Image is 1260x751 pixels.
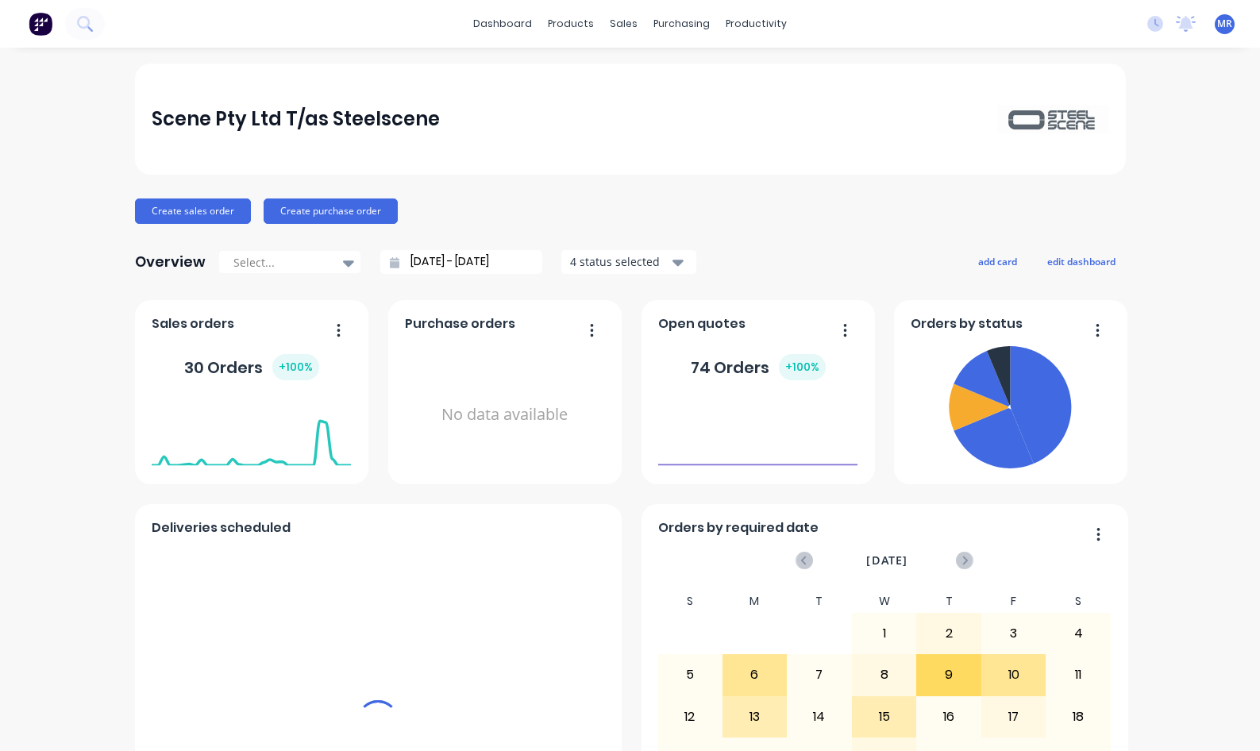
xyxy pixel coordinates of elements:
[602,12,645,36] div: sales
[982,655,1046,695] div: 10
[152,103,440,135] div: Scene Pty Ltd T/as Steelscene
[658,314,746,333] span: Open quotes
[787,590,852,613] div: T
[658,697,722,737] div: 12
[152,314,234,333] span: Sales orders
[645,12,718,36] div: purchasing
[997,105,1108,133] img: Scene Pty Ltd T/as Steelscene
[184,354,319,380] div: 30 Orders
[788,655,851,695] div: 7
[723,697,787,737] div: 13
[968,251,1027,272] button: add card
[981,590,1046,613] div: F
[264,198,398,224] button: Create purchase order
[1046,655,1110,695] div: 11
[29,12,52,36] img: Factory
[1046,697,1110,737] div: 18
[917,655,981,695] div: 9
[1217,17,1232,31] span: MR
[982,697,1046,737] div: 17
[723,655,787,695] div: 6
[570,253,670,270] div: 4 status selected
[465,12,540,36] a: dashboard
[853,614,916,653] div: 1
[135,198,251,224] button: Create sales order
[272,354,319,380] div: + 100 %
[1037,251,1126,272] button: edit dashboard
[1046,590,1111,613] div: S
[852,590,917,613] div: W
[540,12,602,36] div: products
[405,314,515,333] span: Purchase orders
[916,590,981,613] div: T
[405,340,604,490] div: No data available
[561,250,696,274] button: 4 status selected
[982,614,1046,653] div: 3
[853,697,916,737] div: 15
[135,246,206,278] div: Overview
[917,697,981,737] div: 16
[657,590,722,613] div: S
[722,590,788,613] div: M
[788,697,851,737] div: 14
[691,354,826,380] div: 74 Orders
[866,552,907,569] span: [DATE]
[718,12,795,36] div: productivity
[779,354,826,380] div: + 100 %
[911,314,1023,333] span: Orders by status
[853,655,916,695] div: 8
[1046,614,1110,653] div: 4
[917,614,981,653] div: 2
[658,655,722,695] div: 5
